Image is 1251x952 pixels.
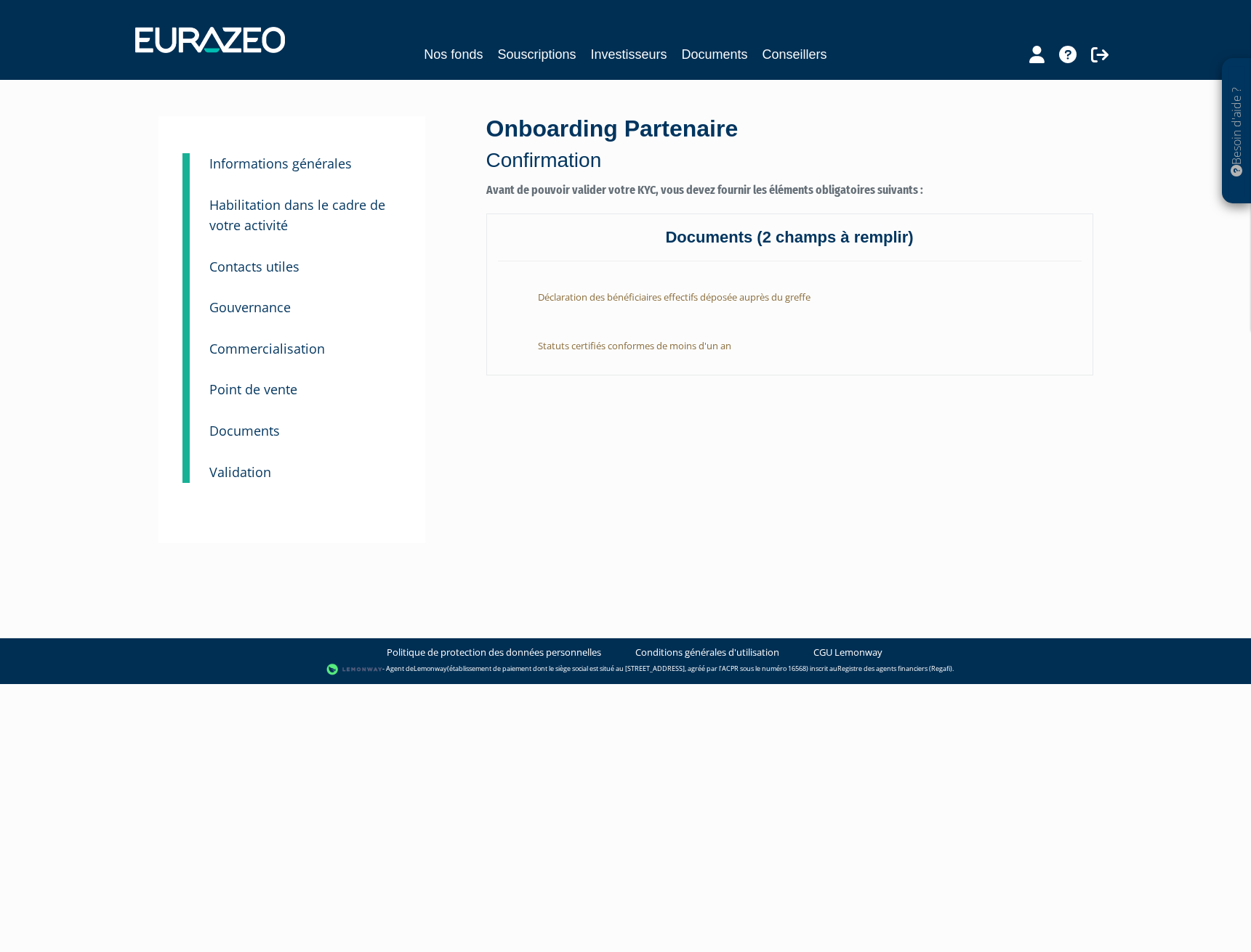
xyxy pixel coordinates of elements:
[763,44,827,65] a: Conseillers
[837,664,952,674] a: Registre des agents financiers (Regafi)
[209,298,291,316] small: Gouvernance
[182,359,190,404] a: 8
[414,664,447,674] a: Lemonway
[590,44,667,65] a: Investisseurs
[209,381,297,398] small: Point de vente
[15,662,1236,677] div: - Agent de (établissement de paiement dont le siège social est situé au [STREET_ADDRESS], agréé p...
[326,662,382,677] img: logo-lemonway.png
[1228,66,1245,197] p: Besoin d'aide ?
[209,463,271,481] small: Validation
[182,153,190,182] a: 3
[635,646,779,659] a: Conditions générales d'utilisation
[527,276,1082,312] li: Déclaration des bénéficiaires effectifs déposée auprès du greffe
[209,196,385,235] small: Habilitation dans le cadre de votre activité
[182,237,190,282] a: 5
[182,442,190,484] a: 10
[486,146,1093,175] p: Confirmation
[813,646,882,659] a: CGU Lemonway
[486,213,1093,375] a: Documents (2 champs à remplir) Déclaration des bénéficiaires effectifs déposée auprès du greffe S...
[424,44,483,65] a: Nos fonds
[209,155,352,172] small: Informations générales
[209,340,325,357] small: Commercialisation
[498,229,1082,261] h4: Documents (2 champs à remplir)
[209,258,299,275] small: Contacts utiles
[387,646,601,659] a: Politique de protection des données personnelles
[135,27,285,53] img: 1732889491-logotype_eurazeo_blanc_rvb.png
[486,182,1093,199] label: Avant de pouvoir valider votre KYC, vous devez fournir les éléments obligatoires suivants :
[182,401,190,446] a: 9
[182,175,190,243] a: 4
[209,422,280,439] small: Documents
[182,319,190,364] a: 7
[682,44,748,65] a: Documents
[497,44,576,65] a: Souscriptions
[182,277,190,322] a: 6
[527,325,1082,360] li: Statuts certifiés conformes de moins d'un an
[486,113,1093,175] div: Onboarding Partenaire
